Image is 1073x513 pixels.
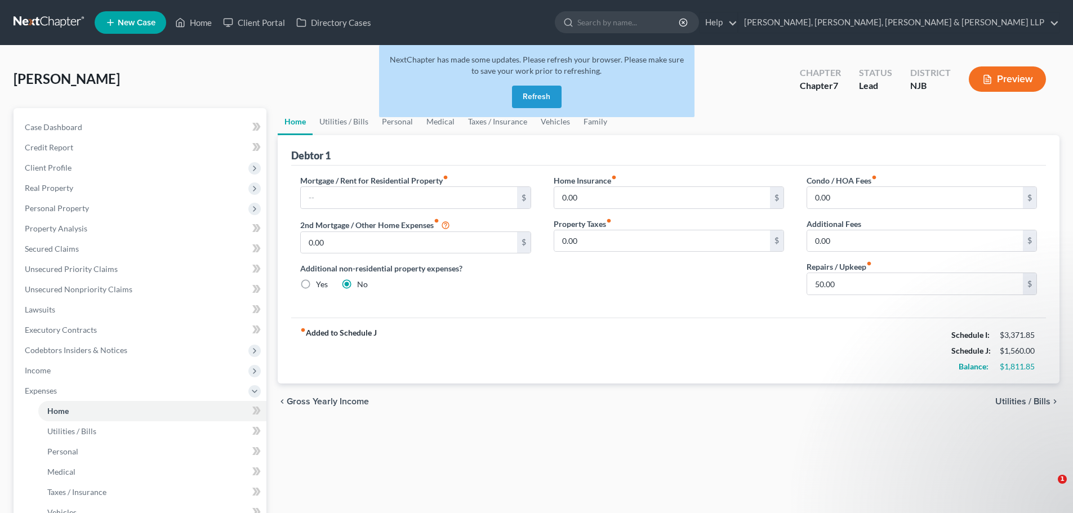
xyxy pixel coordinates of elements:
[25,163,72,172] span: Client Profile
[871,175,877,180] i: fiber_manual_record
[38,441,266,462] a: Personal
[170,12,217,33] a: Home
[25,264,118,274] span: Unsecured Priority Claims
[25,284,132,294] span: Unsecured Nonpriority Claims
[1000,345,1037,356] div: $1,560.00
[47,406,69,416] span: Home
[300,218,450,231] label: 2nd Mortgage / Other Home Expenses
[300,262,531,274] label: Additional non-residential property expenses?
[1000,329,1037,341] div: $3,371.85
[910,66,951,79] div: District
[16,218,266,239] a: Property Analysis
[291,12,377,33] a: Directory Cases
[38,462,266,482] a: Medical
[16,279,266,300] a: Unsecured Nonpriority Claims
[1058,475,1067,484] span: 1
[25,224,87,233] span: Property Analysis
[16,117,266,137] a: Case Dashboard
[38,482,266,502] a: Taxes / Insurance
[25,305,55,314] span: Lawsuits
[47,447,78,456] span: Personal
[859,66,892,79] div: Status
[16,259,266,279] a: Unsecured Priority Claims
[313,108,375,135] a: Utilities / Bills
[1023,273,1036,295] div: $
[1023,187,1036,208] div: $
[25,183,73,193] span: Real Property
[1050,397,1059,406] i: chevron_right
[807,175,877,186] label: Condo / HOA Fees
[512,86,562,108] button: Refresh
[611,175,617,180] i: fiber_manual_record
[16,239,266,259] a: Secured Claims
[16,300,266,320] a: Lawsuits
[38,401,266,421] a: Home
[300,327,377,374] strong: Added to Schedule J
[1000,361,1037,372] div: $1,811.85
[910,79,951,92] div: NJB
[866,261,872,266] i: fiber_manual_record
[800,79,841,92] div: Chapter
[375,108,420,135] a: Personal
[390,55,684,75] span: NextChapter has made some updates. Please refresh your browser. Please make sure to save your wor...
[969,66,1046,92] button: Preview
[25,325,97,334] span: Executory Contracts
[1035,475,1062,502] iframe: Intercom live chat
[47,467,75,476] span: Medical
[554,187,770,208] input: --
[25,386,57,395] span: Expenses
[770,230,783,252] div: $
[800,66,841,79] div: Chapter
[16,320,266,340] a: Executory Contracts
[770,187,783,208] div: $
[807,273,1023,295] input: --
[278,108,313,135] a: Home
[291,149,331,162] div: Debtor 1
[443,175,448,180] i: fiber_manual_record
[278,397,287,406] i: chevron_left
[25,244,79,253] span: Secured Claims
[300,327,306,333] i: fiber_manual_record
[577,12,680,33] input: Search by name...
[554,230,770,252] input: --
[14,70,120,87] span: [PERSON_NAME]
[995,397,1059,406] button: Utilities / Bills chevron_right
[300,175,448,186] label: Mortgage / Rent for Residential Property
[606,218,612,224] i: fiber_manual_record
[301,187,517,208] input: --
[316,279,328,290] label: Yes
[357,279,368,290] label: No
[38,421,266,441] a: Utilities / Bills
[25,142,73,152] span: Credit Report
[217,12,291,33] a: Client Portal
[278,397,369,406] button: chevron_left Gross Yearly Income
[118,19,155,27] span: New Case
[434,218,439,224] i: fiber_manual_record
[738,12,1059,33] a: [PERSON_NAME], [PERSON_NAME], [PERSON_NAME] & [PERSON_NAME] LLP
[16,137,266,158] a: Credit Report
[859,79,892,92] div: Lead
[807,218,861,230] label: Additional Fees
[47,426,96,436] span: Utilities / Bills
[25,203,89,213] span: Personal Property
[959,362,989,371] strong: Balance:
[517,187,531,208] div: $
[517,232,531,253] div: $
[301,232,517,253] input: --
[287,397,369,406] span: Gross Yearly Income
[807,261,872,273] label: Repairs / Upkeep
[554,175,617,186] label: Home Insurance
[25,345,127,355] span: Codebtors Insiders & Notices
[554,218,612,230] label: Property Taxes
[833,80,838,91] span: 7
[700,12,737,33] a: Help
[951,330,990,340] strong: Schedule I:
[47,487,106,497] span: Taxes / Insurance
[25,122,82,132] span: Case Dashboard
[807,187,1023,208] input: --
[951,346,991,355] strong: Schedule J:
[995,397,1050,406] span: Utilities / Bills
[807,230,1023,252] input: --
[25,365,51,375] span: Income
[1023,230,1036,252] div: $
